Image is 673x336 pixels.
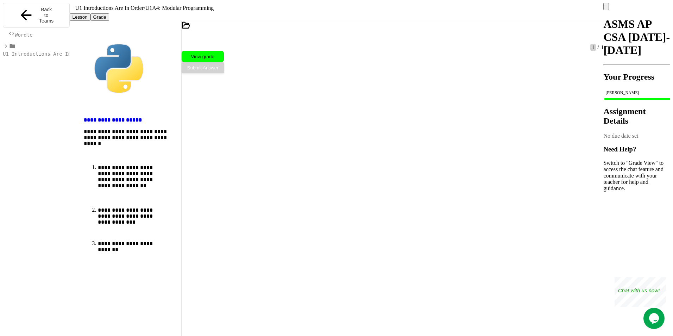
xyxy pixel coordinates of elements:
h2: Assignment Details [603,107,670,126]
span: U1A4: Modular Programming [145,5,214,11]
span: Submit Answer [187,65,219,70]
span: 1 [599,44,604,50]
div: No due date set [603,133,670,139]
button: Lesson [70,13,90,21]
span: U1 Introductions Are In Order [75,5,144,11]
button: Back to Teams [3,3,70,27]
span: / [597,44,599,50]
h2: Your Progress [603,72,670,82]
span: 1 [590,44,596,51]
div: [PERSON_NAME] [605,90,668,95]
button: Submit Answer [182,62,224,73]
h1: ASMS AP CSA [DATE]-[DATE] [603,18,670,57]
iframe: chat widget [643,308,666,329]
button: Grade [90,13,109,21]
p: Switch to "Grade View" to access the chat feature and communicate with your teacher for help and ... [603,160,670,192]
div: My Account [603,3,670,10]
iframe: chat widget [615,277,666,307]
span: / [144,5,145,11]
span: U1 Introductions Are In Order [3,51,89,57]
button: View grade [182,51,224,62]
span: Back to Teams [38,7,55,24]
h3: Need Help? [603,145,670,153]
span: Wordle [15,32,33,38]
